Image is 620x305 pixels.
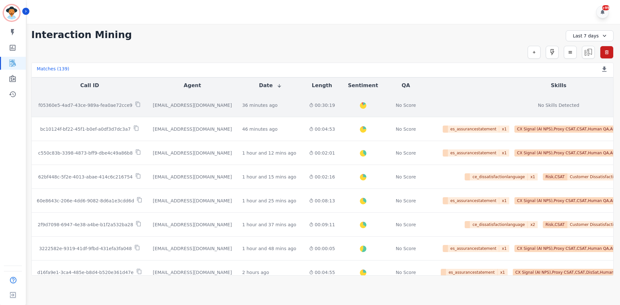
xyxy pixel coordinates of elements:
div: [EMAIL_ADDRESS][DOMAIN_NAME] [153,269,232,276]
div: No Score [396,102,416,108]
span: ce_dissatisfactionlanguage [470,221,528,228]
button: Agent [184,82,201,89]
div: No Score [396,174,416,180]
div: [EMAIL_ADDRESS][DOMAIN_NAME] [153,174,232,180]
div: 1 hour and 37 mins ago [242,221,296,228]
span: x 1 [499,126,509,133]
div: 00:04:53 [309,126,335,132]
div: 1 hour and 12 mins ago [242,150,296,156]
div: 36 minutes ago [242,102,277,108]
div: No Score [396,198,416,204]
span: ce_dissatisfactionlanguage [470,173,528,180]
div: 00:04:55 [309,269,335,276]
div: No Score [396,245,416,252]
button: Date [259,82,282,89]
div: 00:09:11 [309,221,335,228]
div: [EMAIL_ADDRESS][DOMAIN_NAME] [153,102,232,108]
div: +99 [602,5,609,10]
div: No Score [396,269,416,276]
div: [EMAIL_ADDRESS][DOMAIN_NAME] [153,126,232,132]
p: 2f9d7098-6947-4e38-a4be-b1f2a532ba28 [38,221,133,228]
p: 60e8643c-206e-4dd6-9082-8d6a1e3cdd6d [37,198,134,204]
span: Risk,CSAT [543,221,567,228]
div: Matches ( 139 ) [37,66,69,75]
span: x 1 [528,173,538,180]
span: Risk,CSAT [543,173,567,180]
span: es_assurancestatement [448,149,500,157]
span: es_assurancestatement [448,245,500,252]
button: Length [312,82,332,89]
div: [EMAIL_ADDRESS][DOMAIN_NAME] [153,245,232,252]
div: No Score [396,150,416,156]
span: x 1 [499,149,509,157]
span: es_assurancestatement [448,197,500,204]
div: [EMAIL_ADDRESS][DOMAIN_NAME] [153,221,232,228]
div: [EMAIL_ADDRESS][DOMAIN_NAME] [153,198,232,204]
div: No Score [396,126,416,132]
button: QA [402,82,410,89]
button: Skills [551,82,566,89]
p: f05360e5-4ad7-43ce-989a-fea0ae72cce9 [38,102,132,108]
div: 00:02:16 [309,174,335,180]
p: d16fa9e1-3ca4-485e-b8d4-b520e361d47e [37,269,133,276]
div: 00:30:19 [309,102,335,108]
p: c550c83b-3398-4873-bff9-dbe4c49a86b8 [38,150,133,156]
div: 46 minutes ago [242,126,277,132]
div: 1 hour and 15 mins ago [242,174,296,180]
div: 00:02:01 [309,150,335,156]
img: Bordered avatar [4,5,19,21]
h1: Interaction Mining [31,29,132,41]
div: No Skills Detected [538,102,579,108]
div: No Score [396,221,416,228]
span: es_assurancestatement [448,126,500,133]
span: es_assurancestatement [446,269,498,276]
span: x 1 [499,245,509,252]
p: 3222582e-9319-41df-9fbd-431efa3fa048 [39,245,132,252]
div: 2 hours ago [242,269,269,276]
span: x 2 [528,221,538,228]
p: 62bf448c-5f2e-4013-abae-414c6c216754 [38,174,132,180]
span: x 1 [498,269,508,276]
div: Last 7 days [566,30,614,41]
div: 1 hour and 25 mins ago [242,198,296,204]
p: bc10124f-bf22-45f1-b0ef-a0df3d7dc3a7 [40,126,130,132]
button: Sentiment [348,82,378,89]
button: Call ID [80,82,99,89]
div: 00:00:05 [309,245,335,252]
div: 00:08:13 [309,198,335,204]
div: 1 hour and 48 mins ago [242,245,296,252]
div: [EMAIL_ADDRESS][DOMAIN_NAME] [153,150,232,156]
span: x 1 [499,197,509,204]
